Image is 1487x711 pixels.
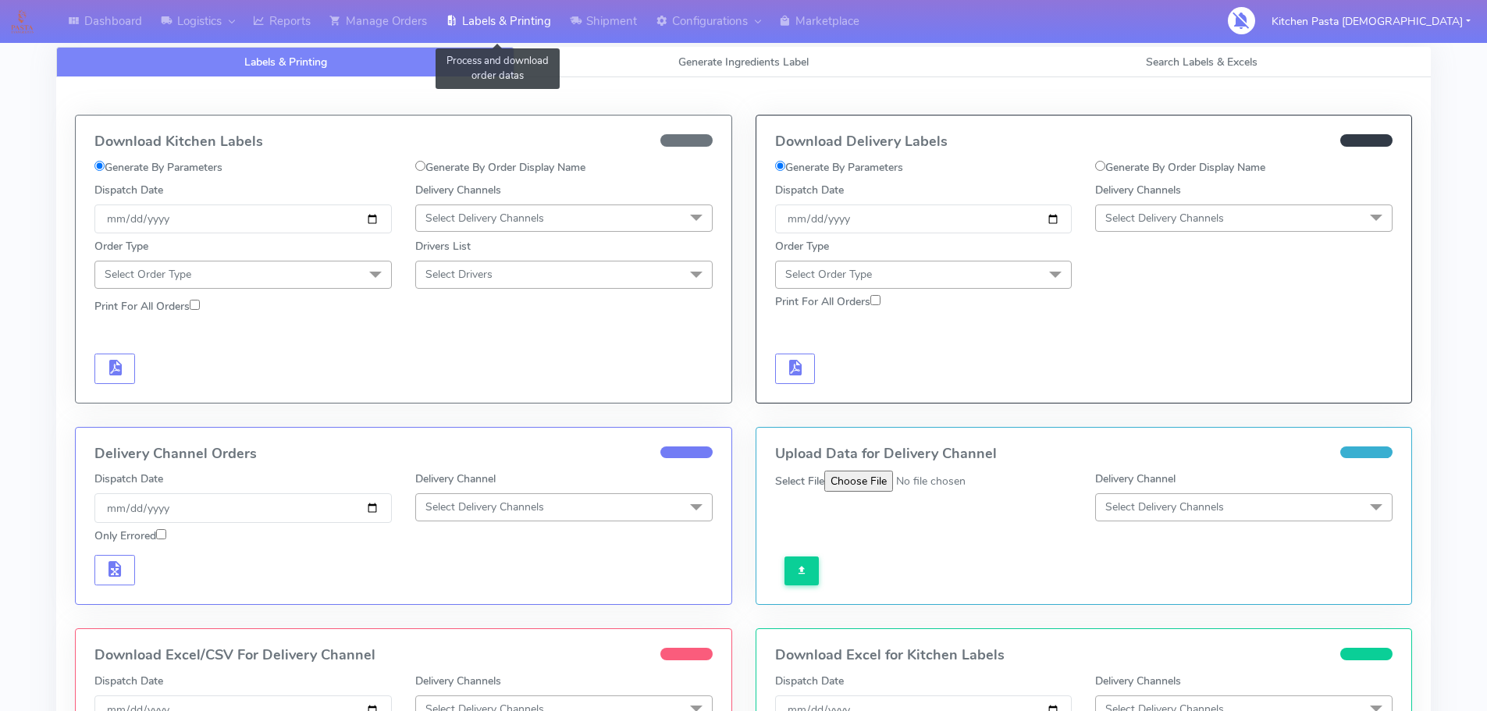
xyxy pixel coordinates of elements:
label: Order Type [775,238,829,254]
h4: Download Kitchen Labels [94,134,713,150]
span: Search Labels & Excels [1146,55,1258,69]
label: Dispatch Date [775,182,844,198]
label: Generate By Parameters [775,159,903,176]
label: Dispatch Date [94,471,163,487]
span: Labels & Printing [244,55,327,69]
input: Print For All Orders [190,300,200,310]
span: Select Delivery Channels [425,499,544,514]
span: Generate Ingredients Label [678,55,809,69]
span: Select Drivers [425,267,493,282]
span: Select Order Type [785,267,872,282]
h4: Download Excel for Kitchen Labels [775,648,1393,663]
h4: Upload Data for Delivery Channel [775,446,1393,462]
label: Delivery Channel [1095,471,1176,487]
label: Only Errored [94,528,166,544]
span: Select Order Type [105,267,191,282]
h4: Download Delivery Labels [775,134,1393,150]
label: Drivers List [415,238,471,254]
label: Delivery Channels [415,673,501,689]
label: Generate By Order Display Name [1095,159,1265,176]
input: Only Errored [156,529,166,539]
label: Select File [775,473,824,489]
label: Dispatch Date [94,182,163,198]
label: Print For All Orders [775,293,880,310]
label: Order Type [94,238,148,254]
label: Delivery Channels [415,182,501,198]
label: Delivery Channels [1095,673,1181,689]
label: Generate By Order Display Name [415,159,585,176]
ul: Tabs [56,47,1431,77]
label: Dispatch Date [94,673,163,689]
span: Select Delivery Channels [1105,499,1224,514]
input: Print For All Orders [870,295,880,305]
label: Dispatch Date [775,673,844,689]
label: Delivery Channel [415,471,496,487]
h4: Delivery Channel Orders [94,446,713,462]
span: Select Delivery Channels [425,211,544,226]
h4: Download Excel/CSV For Delivery Channel [94,648,713,663]
span: Select Delivery Channels [1105,211,1224,226]
input: Generate By Order Display Name [1095,161,1105,171]
button: Kitchen Pasta [DEMOGRAPHIC_DATA] [1260,5,1482,37]
input: Generate By Order Display Name [415,161,425,171]
input: Generate By Parameters [775,161,785,171]
label: Generate By Parameters [94,159,222,176]
label: Delivery Channels [1095,182,1181,198]
input: Generate By Parameters [94,161,105,171]
label: Print For All Orders [94,298,200,315]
